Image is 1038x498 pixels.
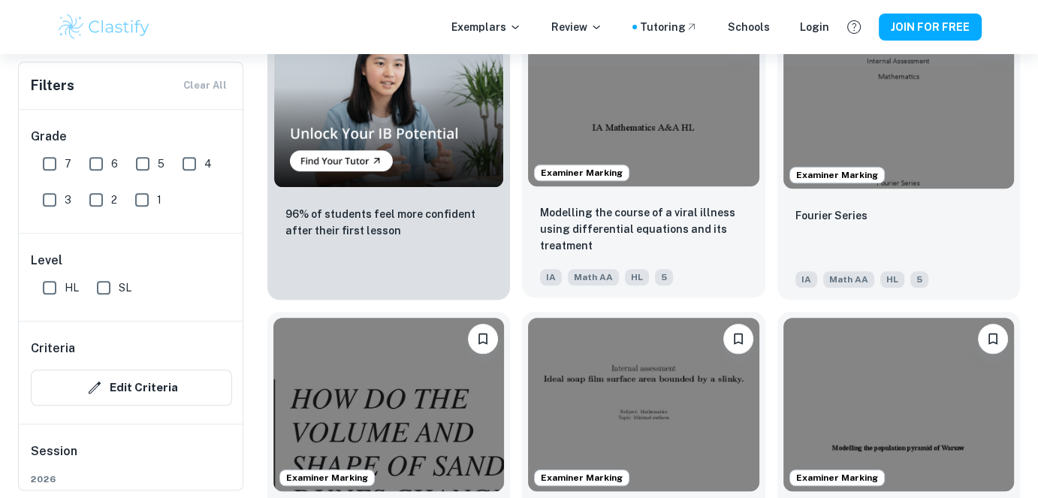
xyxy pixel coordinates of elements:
[540,269,562,285] span: IA
[204,155,212,172] span: 4
[795,271,817,288] span: IA
[158,155,164,172] span: 5
[111,192,117,208] span: 2
[31,472,232,486] span: 2026
[111,155,118,172] span: 6
[65,192,71,208] span: 3
[31,370,232,406] button: Edit Criteria
[65,155,71,172] span: 7
[528,318,759,490] img: Math AA IA example thumbnail: Ideal soap film surface area bounded by
[841,14,867,40] button: Help and Feedback
[783,16,1014,189] img: Math AA IA example thumbnail: Fourier Series
[522,10,765,300] a: Examiner MarkingPlease log in to bookmark exemplarsModelling the course of a viral illness using ...
[640,19,698,35] a: Tutoring
[273,318,504,490] img: Math AA IA example thumbnail: How do the volume and shape of sand dune
[880,271,904,288] span: HL
[800,19,829,35] a: Login
[31,75,74,96] h6: Filters
[65,279,79,296] span: HL
[823,271,874,288] span: Math AA
[31,252,232,270] h6: Level
[31,442,232,472] h6: Session
[655,269,673,285] span: 5
[978,324,1008,354] button: Please log in to bookmark exemplars
[777,10,1020,300] a: Examiner MarkingPlease log in to bookmark exemplarsFourier SeriesIAMath AAHL5
[790,168,884,182] span: Examiner Marking
[273,16,504,188] img: Thumbnail
[783,318,1014,490] img: Math AA IA example thumbnail: Modelling the population pyramid of Wars
[56,12,152,42] img: Clastify logo
[31,340,75,358] h6: Criteria
[157,192,161,208] span: 1
[795,207,868,224] p: Fourier Series
[451,19,521,35] p: Exemplars
[551,19,602,35] p: Review
[910,271,928,288] span: 5
[468,324,498,354] button: Please log in to bookmark exemplars
[280,471,374,484] span: Examiner Marking
[568,269,619,285] span: Math AA
[879,14,982,41] button: JOIN FOR FREE
[625,269,649,285] span: HL
[540,204,747,254] p: Modelling the course of a viral illness using differential equations and its treatment
[31,128,232,146] h6: Grade
[728,19,770,35] a: Schools
[119,279,131,296] span: SL
[535,471,629,484] span: Examiner Marking
[790,471,884,484] span: Examiner Marking
[723,324,753,354] button: Please log in to bookmark exemplars
[267,10,510,300] a: Thumbnail96% of students feel more confident after their first lesson
[535,166,629,180] span: Examiner Marking
[528,14,759,186] img: Math AA IA example thumbnail: Modelling the course of a viral illness
[285,206,492,239] p: 96% of students feel more confident after their first lesson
